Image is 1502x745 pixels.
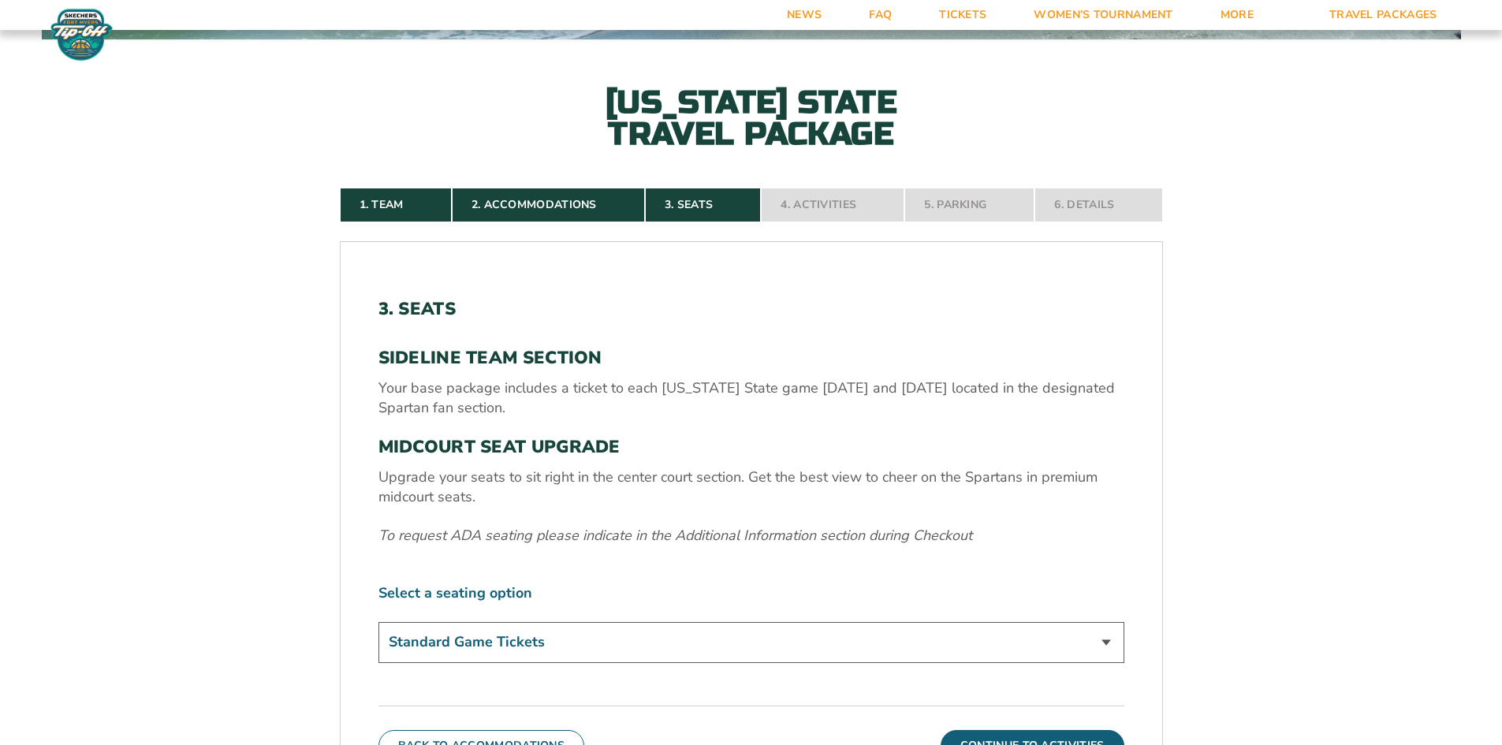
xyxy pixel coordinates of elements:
h3: MIDCOURT SEAT UPGRADE [378,437,1124,457]
img: Fort Myers Tip-Off [47,8,116,61]
p: Upgrade your seats to sit right in the center court section. Get the best view to cheer on the Sp... [378,467,1124,507]
a: 2. Accommodations [452,188,645,222]
a: 1. Team [340,188,452,222]
h2: [US_STATE] State Travel Package [578,87,925,150]
h2: 3. Seats [378,299,1124,319]
p: Your base package includes a ticket to each [US_STATE] State game [DATE] and [DATE] located in th... [378,378,1124,418]
h3: SIDELINE TEAM SECTION [378,348,1124,368]
label: Select a seating option [378,583,1124,603]
em: To request ADA seating please indicate in the Additional Information section during Checkout [378,526,972,545]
